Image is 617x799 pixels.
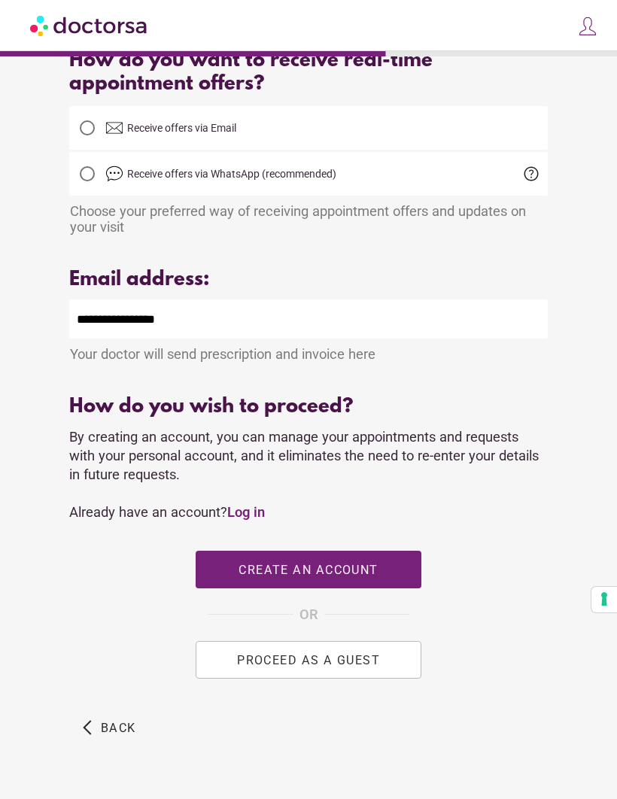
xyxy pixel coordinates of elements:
[299,603,318,625] span: OR
[105,119,123,137] img: email
[227,504,265,520] a: Log in
[69,269,547,292] div: Email address:
[196,641,421,679] button: PROCEED AS A GUEST
[77,709,142,746] button: arrow_back_ios Back
[69,429,539,520] span: By creating an account, you can manage your appointments and requests with your personal account,...
[196,551,421,588] button: Create an account
[591,587,617,612] button: Your consent preferences for tracking technologies
[101,720,136,734] span: Back
[69,50,547,96] div: How do you want to receive real-time appointment offers?
[239,563,378,577] span: Create an account
[577,16,598,37] img: icons8-customer-100.png
[522,165,540,183] span: help
[105,165,123,183] img: chat
[69,339,547,362] div: Your doctor will send prescription and invoice here
[30,8,149,42] img: Doctorsa.com
[127,168,336,180] span: Receive offers via WhatsApp (recommended)
[127,122,236,134] span: Receive offers via Email
[69,396,547,419] div: How do you wish to proceed?
[237,652,380,667] span: PROCEED AS A GUEST
[69,196,547,235] div: Choose your preferred way of receiving appointment offers and updates on your visit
